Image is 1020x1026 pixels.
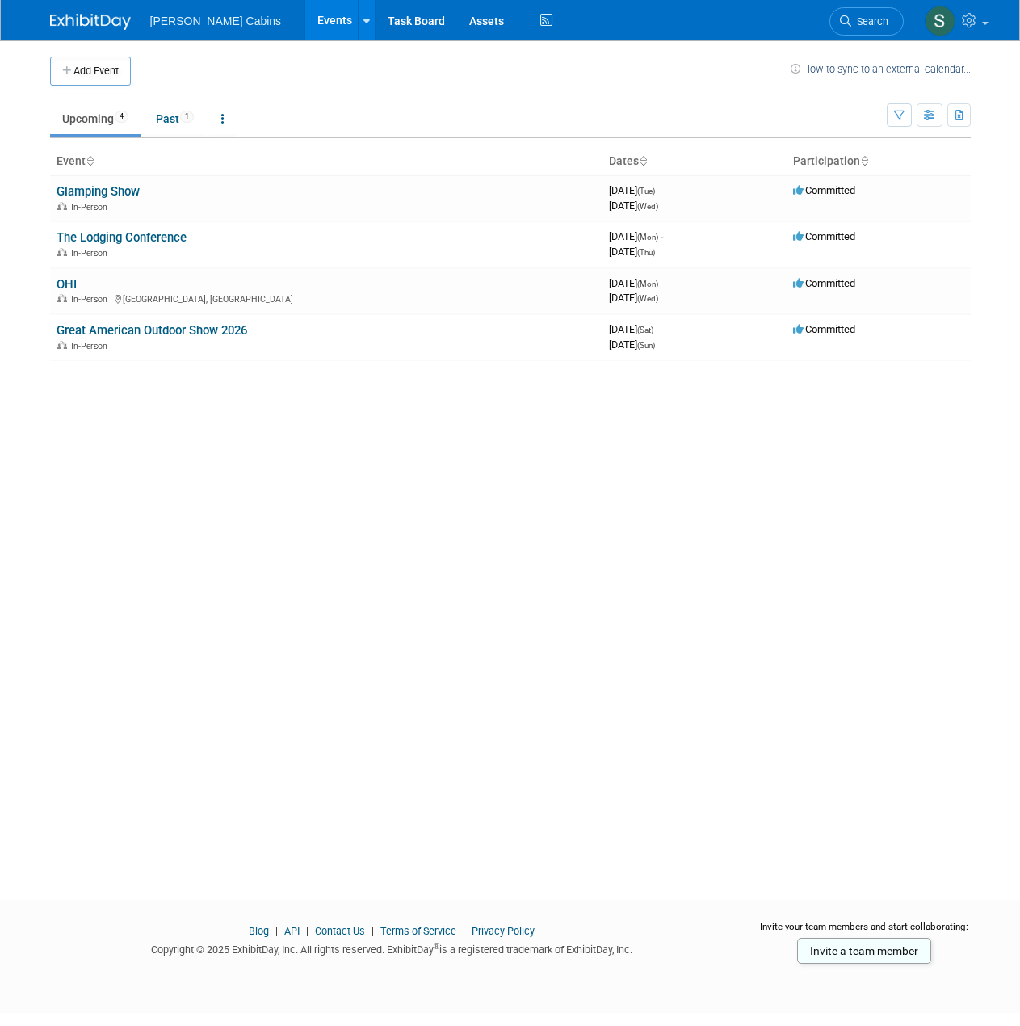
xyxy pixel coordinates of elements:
span: In-Person [71,294,112,305]
span: | [271,925,282,937]
span: Committed [793,230,855,242]
span: Committed [793,323,855,335]
a: Sort by Participation Type [860,154,868,167]
div: Copyright © 2025 ExhibitDay, Inc. All rights reserved. ExhibitDay is a registered trademark of Ex... [50,939,735,957]
span: (Mon) [637,280,658,288]
span: [DATE] [609,338,655,351]
img: ExhibitDay [50,14,131,30]
a: Contact Us [315,925,365,937]
span: [DATE] [609,277,663,289]
a: Privacy Policy [472,925,535,937]
span: [DATE] [609,230,663,242]
img: In-Person Event [57,202,67,210]
a: Invite a team member [797,938,931,964]
span: - [657,184,660,196]
span: (Wed) [637,294,658,303]
a: Great American Outdoor Show 2026 [57,323,247,338]
span: In-Person [71,341,112,351]
span: [DATE] [609,200,658,212]
a: Search [829,7,904,36]
th: Participation [787,148,971,175]
img: In-Person Event [57,248,67,256]
button: Add Event [50,57,131,86]
span: (Mon) [637,233,658,242]
th: Dates [602,148,787,175]
span: | [367,925,378,937]
span: [DATE] [609,323,658,335]
span: - [661,277,663,289]
span: 4 [115,111,128,123]
span: [DATE] [609,184,660,196]
sup: ® [434,942,439,951]
div: Invite your team members and start collaborating: [758,920,971,944]
span: 1 [180,111,194,123]
a: Sort by Event Name [86,154,94,167]
th: Event [50,148,602,175]
img: In-Person Event [57,294,67,302]
a: The Lodging Conference [57,230,187,245]
a: Blog [249,925,269,937]
span: Committed [793,277,855,289]
img: Sarah Fisher [925,6,955,36]
span: (Sun) [637,341,655,350]
span: - [656,323,658,335]
a: Terms of Service [380,925,456,937]
a: OHI [57,277,77,292]
span: Committed [793,184,855,196]
span: [DATE] [609,246,655,258]
div: [GEOGRAPHIC_DATA], [GEOGRAPHIC_DATA] [57,292,596,305]
span: In-Person [71,248,112,259]
a: API [284,925,300,937]
span: (Wed) [637,202,658,211]
span: | [459,925,469,937]
a: Glamping Show [57,184,140,199]
a: Sort by Start Date [639,154,647,167]
span: (Sat) [637,326,653,334]
a: How to sync to an external calendar... [791,63,971,75]
span: Search [851,15,888,27]
span: (Thu) [637,248,655,257]
span: (Tue) [637,187,655,196]
img: In-Person Event [57,341,67,349]
span: [DATE] [609,292,658,304]
span: [PERSON_NAME] Cabins [150,15,282,27]
span: In-Person [71,202,112,212]
a: Past1 [144,103,206,134]
a: Upcoming4 [50,103,141,134]
span: - [661,230,663,242]
span: | [302,925,313,937]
